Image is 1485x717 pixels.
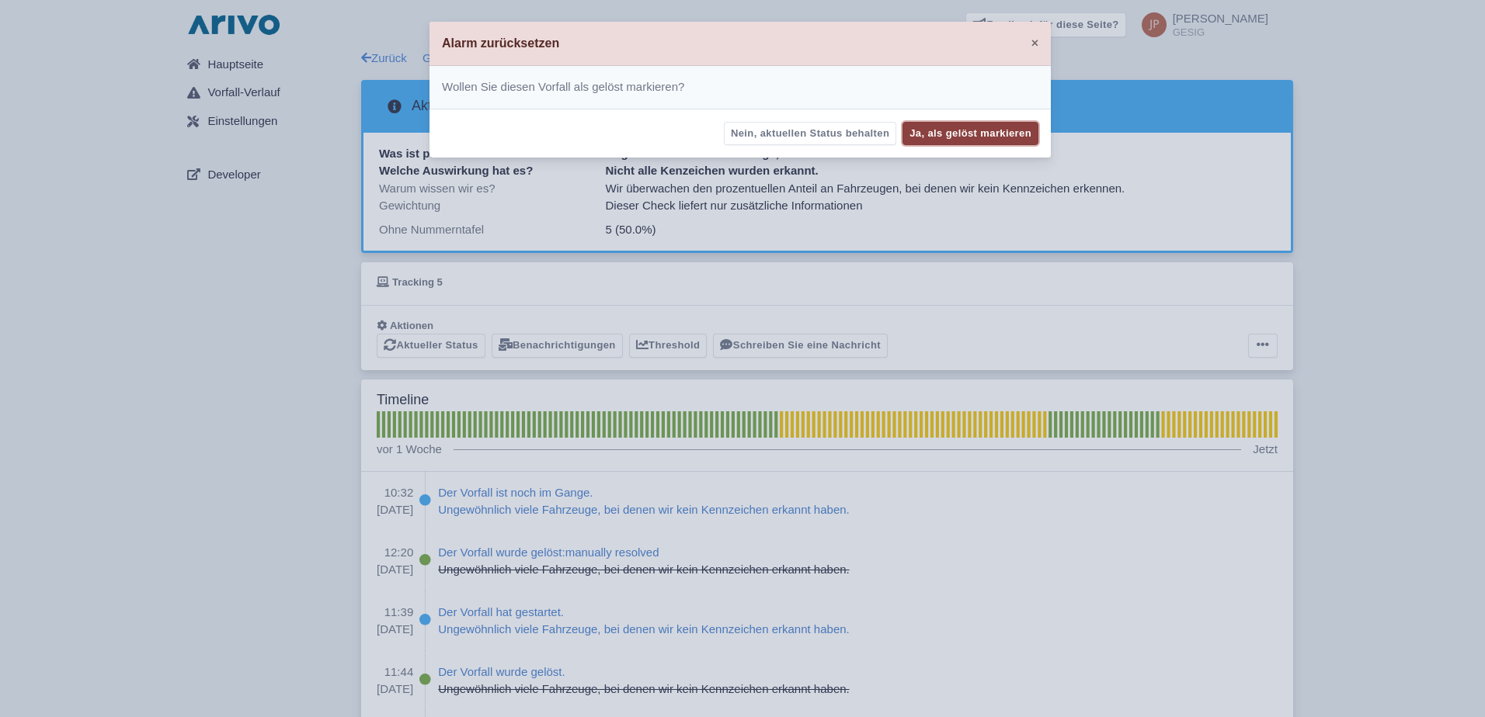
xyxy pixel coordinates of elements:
[724,122,896,146] a: Nein, aktuellen Status behalten
[442,34,559,53] h5: Alarm zurücksetzen
[1031,36,1038,50] span: ×
[1019,22,1051,65] button: Close
[430,66,1051,109] div: Wollen Sie diesen Vorfall als gelöst markieren?
[902,122,1038,146] button: Ja, als gelöst markieren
